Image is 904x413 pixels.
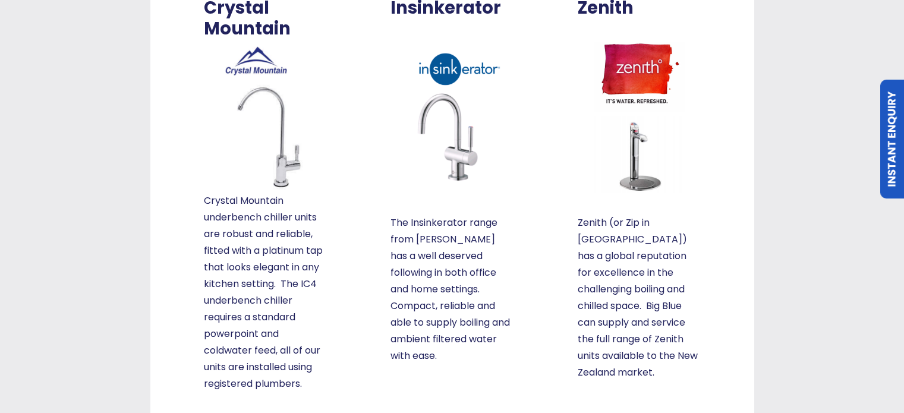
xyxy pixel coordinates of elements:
[826,335,887,396] iframe: Chatbot
[204,193,327,392] p: Crystal Mountain underbench chiller units are robust and reliable, fitted with a platinum tap tha...
[880,80,904,198] a: Instant Enquiry
[578,215,701,381] p: Zenith (or Zip in [GEOGRAPHIC_DATA]) has a global reputation for excellence in the challenging bo...
[390,215,514,364] p: The Insinkerator range from [PERSON_NAME] has a well deserved following in both office and home s...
